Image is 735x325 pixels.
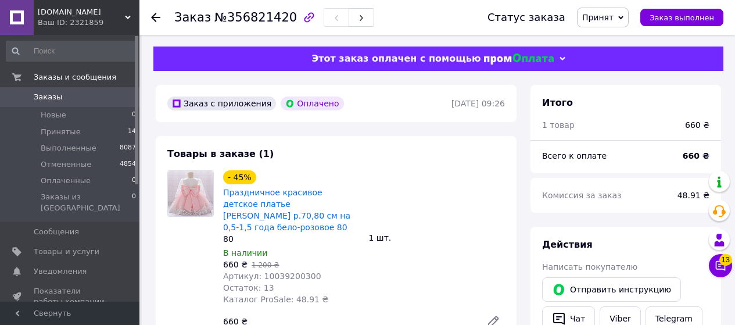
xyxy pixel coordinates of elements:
[34,92,62,102] span: Заказы
[38,17,139,28] div: Ваш ID: 2321859
[487,12,565,23] div: Статус заказа
[167,148,274,159] span: Товары в заказе (1)
[542,191,622,200] span: Комиссия за заказ
[41,110,66,120] span: Новые
[542,120,575,130] span: 1 товар
[132,192,136,213] span: 0
[709,254,732,277] button: Чат с покупателем13
[174,10,211,24] span: Заказ
[34,286,107,307] span: Показатели работы компании
[252,261,279,269] span: 1 200 ₴
[223,233,360,245] div: 80
[677,191,709,200] span: 48.91 ₴
[542,239,593,250] span: Действия
[34,227,79,237] span: Сообщения
[151,12,160,23] div: Вернуться назад
[650,13,714,22] span: Заказ выполнен
[542,97,573,108] span: Итого
[223,295,328,304] span: Каталог ProSale: 48.91 ₴
[542,262,637,272] span: Написать покупателю
[34,72,116,83] span: Заказы и сообщения
[34,266,87,277] span: Уведомления
[683,151,709,160] b: 660 ₴
[451,99,505,108] time: [DATE] 09:26
[223,272,321,281] span: Артикул: 10039200300
[41,143,96,153] span: Выполненные
[41,127,81,137] span: Принятые
[223,283,274,292] span: Остаток: 13
[223,260,248,269] span: 660 ₴
[542,277,681,302] button: Отправить инструкцию
[168,171,213,216] img: Праздничное красивое детское платье Иллона р.70,80 см на 0,5-1,5 года бело-розовое 80
[132,176,136,186] span: 0
[34,247,99,257] span: Товары и услуги
[38,7,125,17] span: KatyKids.shop
[311,53,481,64] span: Этот заказ оплачен с помощью
[120,143,136,153] span: 8087
[120,159,136,170] span: 4854
[132,110,136,120] span: 0
[223,188,350,232] a: Праздничное красивое детское платье [PERSON_NAME] р.70,80 см на 0,5-1,5 года бело-розовое 80
[640,9,723,26] button: Заказ выполнен
[128,127,136,137] span: 14
[542,151,607,160] span: Всего к оплате
[223,170,256,184] div: - 45%
[685,119,709,131] div: 660 ₴
[484,53,554,65] img: evopay logo
[223,248,267,258] span: В наличии
[364,230,510,246] div: 1 шт.
[41,192,132,213] span: Заказы из [GEOGRAPHIC_DATA]
[41,159,91,170] span: Отмененные
[6,41,137,62] input: Поиск
[167,97,276,110] div: Заказ с приложения
[41,176,91,186] span: Оплаченные
[281,97,343,110] div: Оплачено
[582,13,614,22] span: Принят
[719,254,732,266] span: 13
[214,10,297,24] span: №356821420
